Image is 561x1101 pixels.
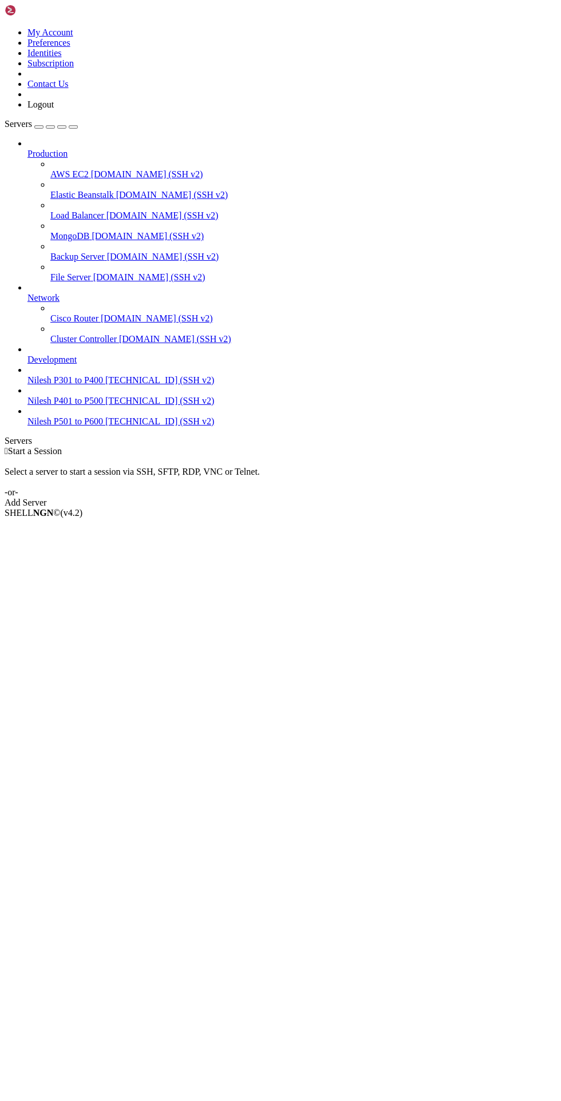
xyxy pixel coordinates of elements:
[27,355,556,365] a: Development
[27,149,556,159] a: Production
[50,169,89,179] span: AWS EC2
[106,210,219,220] span: [DOMAIN_NAME] (SSH v2)
[50,169,556,180] a: AWS EC2 [DOMAIN_NAME] (SSH v2)
[50,252,556,262] a: Backup Server [DOMAIN_NAME] (SSH v2)
[119,334,231,344] span: [DOMAIN_NAME] (SSH v2)
[27,416,556,427] a: Nilesh P501 to P600 [TECHNICAL_ID] (SSH v2)
[27,375,103,385] span: Nilesh P301 to P400
[27,48,62,58] a: Identities
[50,231,89,241] span: MongoDB
[5,508,82,518] span: SHELL ©
[27,344,556,365] li: Development
[92,231,204,241] span: [DOMAIN_NAME] (SSH v2)
[107,252,219,261] span: [DOMAIN_NAME] (SSH v2)
[33,508,54,518] b: NGN
[93,272,206,282] span: [DOMAIN_NAME] (SSH v2)
[50,324,556,344] li: Cluster Controller [DOMAIN_NAME] (SSH v2)
[50,313,98,323] span: Cisco Router
[27,293,556,303] a: Network
[50,159,556,180] li: AWS EC2 [DOMAIN_NAME] (SSH v2)
[50,221,556,241] li: MongoDB [DOMAIN_NAME] (SSH v2)
[61,508,83,518] span: 4.2.0
[105,396,214,406] span: [TECHNICAL_ID] (SSH v2)
[50,303,556,324] li: Cisco Router [DOMAIN_NAME] (SSH v2)
[101,313,213,323] span: [DOMAIN_NAME] (SSH v2)
[5,119,78,129] a: Servers
[27,355,77,364] span: Development
[105,375,214,385] span: [TECHNICAL_ID] (SSH v2)
[27,100,54,109] a: Logout
[50,334,117,344] span: Cluster Controller
[50,272,91,282] span: File Server
[50,231,556,241] a: MongoDB [DOMAIN_NAME] (SSH v2)
[50,334,556,344] a: Cluster Controller [DOMAIN_NAME] (SSH v2)
[27,406,556,427] li: Nilesh P501 to P600 [TECHNICAL_ID] (SSH v2)
[27,27,73,37] a: My Account
[50,313,556,324] a: Cisco Router [DOMAIN_NAME] (SSH v2)
[27,365,556,385] li: Nilesh P301 to P400 [TECHNICAL_ID] (SSH v2)
[27,38,70,47] a: Preferences
[50,241,556,262] li: Backup Server [DOMAIN_NAME] (SSH v2)
[105,416,214,426] span: [TECHNICAL_ID] (SSH v2)
[27,396,103,406] span: Nilesh P401 to P500
[5,119,32,129] span: Servers
[116,190,228,200] span: [DOMAIN_NAME] (SSH v2)
[27,138,556,283] li: Production
[27,79,69,89] a: Contact Us
[50,272,556,283] a: File Server [DOMAIN_NAME] (SSH v2)
[5,436,556,446] div: Servers
[5,5,70,16] img: Shellngn
[27,58,74,68] a: Subscription
[50,190,556,200] a: Elastic Beanstalk [DOMAIN_NAME] (SSH v2)
[27,375,556,385] a: Nilesh P301 to P400 [TECHNICAL_ID] (SSH v2)
[50,210,104,220] span: Load Balancer
[27,416,103,426] span: Nilesh P501 to P600
[5,456,556,498] div: Select a server to start a session via SSH, SFTP, RDP, VNC or Telnet. -or-
[50,262,556,283] li: File Server [DOMAIN_NAME] (SSH v2)
[5,446,8,456] span: 
[27,396,556,406] a: Nilesh P401 to P500 [TECHNICAL_ID] (SSH v2)
[91,169,203,179] span: [DOMAIN_NAME] (SSH v2)
[50,180,556,200] li: Elastic Beanstalk [DOMAIN_NAME] (SSH v2)
[50,252,105,261] span: Backup Server
[8,446,62,456] span: Start a Session
[27,385,556,406] li: Nilesh P401 to P500 [TECHNICAL_ID] (SSH v2)
[27,149,68,158] span: Production
[27,293,60,303] span: Network
[50,210,556,221] a: Load Balancer [DOMAIN_NAME] (SSH v2)
[27,283,556,344] li: Network
[50,190,114,200] span: Elastic Beanstalk
[50,200,556,221] li: Load Balancer [DOMAIN_NAME] (SSH v2)
[5,498,556,508] div: Add Server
